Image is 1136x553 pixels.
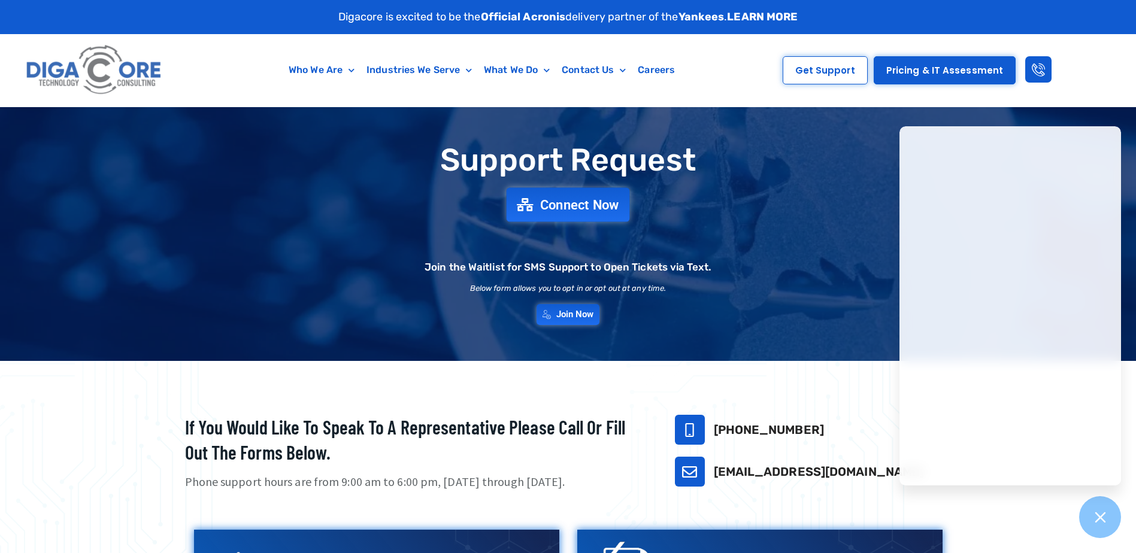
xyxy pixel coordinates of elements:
[155,143,981,177] h1: Support Request
[632,56,681,84] a: Careers
[556,56,632,84] a: Contact Us
[783,56,868,84] a: Get Support
[338,9,798,25] p: Digacore is excited to be the delivery partner of the .
[223,56,740,84] nav: Menu
[537,304,600,325] a: Join Now
[795,66,855,75] span: Get Support
[470,284,667,292] h2: Below form allows you to opt in or opt out at any time.
[886,66,1003,75] span: Pricing & IT Assessment
[714,464,925,479] a: [EMAIL_ADDRESS][DOMAIN_NAME]
[714,423,824,437] a: [PHONE_NUMBER]
[23,40,166,101] img: Digacore logo 1
[540,198,619,211] span: Connect Now
[185,473,645,491] p: Phone support hours are from 9:00 am to 6:00 pm, [DATE] through [DATE].
[185,415,645,464] h2: If you would like to speak to a representative please call or fill out the forms below.
[675,415,705,445] a: 732-646-5725
[899,126,1121,485] iframe: Chatgenie Messenger
[283,56,361,84] a: Who We Are
[727,10,798,23] a: LEARN MORE
[481,10,566,23] strong: Official Acronis
[507,188,630,222] a: Connect Now
[675,457,705,487] a: support@digacore.com
[874,56,1016,84] a: Pricing & IT Assessment
[556,310,594,319] span: Join Now
[478,56,556,84] a: What We Do
[678,10,725,23] strong: Yankees
[425,262,711,272] h2: Join the Waitlist for SMS Support to Open Tickets via Text.
[361,56,478,84] a: Industries We Serve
